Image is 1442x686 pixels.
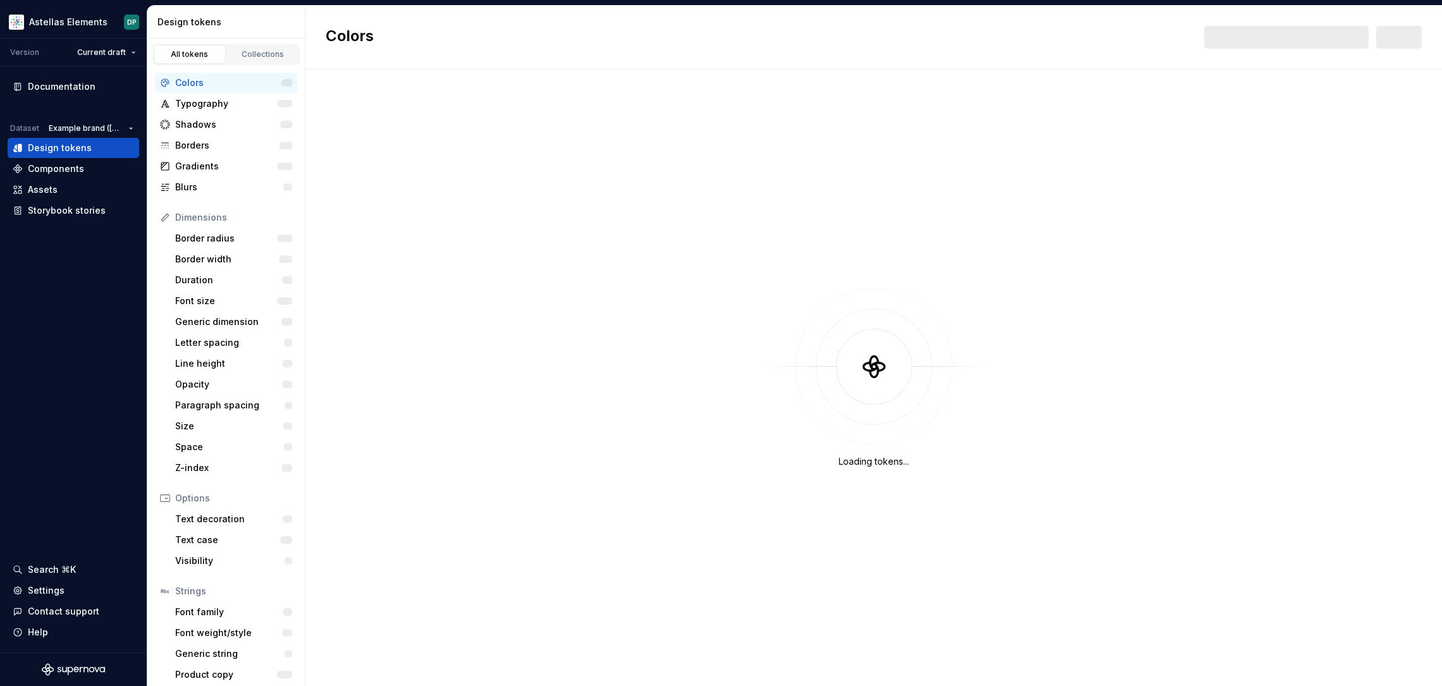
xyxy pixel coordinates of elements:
div: Visibility [175,554,285,567]
div: Product copy [175,668,277,681]
div: Generic dimension [175,315,281,328]
div: Settings [28,584,65,597]
svg: Supernova Logo [42,663,105,676]
a: Generic dimension [170,312,297,332]
button: Help [8,622,139,642]
div: Help [28,626,48,639]
a: Z-index [170,458,297,478]
a: Components [8,159,139,179]
a: Font size [170,291,297,311]
div: Borders [175,139,280,152]
div: Generic string [175,647,285,660]
a: Text case [170,530,297,550]
a: Space [170,437,297,457]
a: Line height [170,353,297,374]
div: Storybook stories [28,204,106,217]
div: All tokens [158,49,221,59]
button: Contact support [8,601,139,622]
div: Documentation [28,80,96,93]
div: Gradients [175,160,277,173]
div: Letter spacing [175,336,284,349]
a: Blurs [155,177,297,197]
div: Text decoration [175,513,283,525]
a: Duration [170,270,297,290]
a: Border radius [170,228,297,248]
div: Opacity [175,378,282,391]
a: Assets [8,180,139,200]
div: Colors [175,77,281,89]
h2: Colors [326,26,374,49]
a: Typography [155,94,297,114]
div: Z-index [175,462,281,474]
div: Loading tokens... [839,455,909,468]
div: Font weight/style [175,627,282,639]
div: Border width [175,253,279,266]
div: Version [10,47,39,58]
a: Font weight/style [170,623,297,643]
a: Design tokens [8,138,139,158]
a: Shadows [155,114,297,135]
div: Search ⌘K [28,563,76,576]
div: Font size [175,295,277,307]
div: Design tokens [157,16,300,28]
div: Space [175,441,284,453]
div: Dataset [10,123,39,133]
button: Search ⌘K [8,560,139,580]
a: Visibility [170,551,297,571]
div: Dimensions [175,211,292,224]
div: Strings [175,585,292,597]
a: Documentation [8,77,139,97]
div: Contact support [28,605,99,618]
a: Generic string [170,644,297,664]
div: Design tokens [28,142,92,154]
a: Size [170,416,297,436]
div: Blurs [175,181,283,193]
a: Colors [155,73,297,93]
a: Product copy [170,665,297,685]
div: Shadows [175,118,280,131]
a: Letter spacing [170,333,297,353]
span: Current draft [77,47,126,58]
div: Border radius [175,232,277,245]
img: b2369ad3-f38c-46c1-b2a2-f2452fdbdcd2.png [9,15,24,30]
a: Border width [170,249,297,269]
button: Astellas ElementsDP [3,8,144,35]
a: Paragraph spacing [170,395,297,415]
div: Paragraph spacing [175,399,285,412]
button: Example brand ([GEOGRAPHIC_DATA]) [43,119,139,137]
a: Text decoration [170,509,297,529]
button: Current draft [71,44,142,61]
div: Astellas Elements [29,16,108,28]
div: Assets [28,183,58,196]
div: Collections [231,49,295,59]
div: Size [175,420,283,432]
div: Text case [175,534,280,546]
div: Typography [175,97,278,110]
a: Borders [155,135,297,156]
a: Opacity [170,374,297,395]
div: Line height [175,357,282,370]
a: Font family [170,602,297,622]
div: Components [28,162,84,175]
a: Storybook stories [8,200,139,221]
span: Example brand ([GEOGRAPHIC_DATA]) [49,123,123,133]
div: Options [175,492,292,505]
div: Font family [175,606,283,618]
a: Gradients [155,156,297,176]
div: Duration [175,274,282,286]
a: Settings [8,580,139,601]
div: DP [127,17,137,27]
